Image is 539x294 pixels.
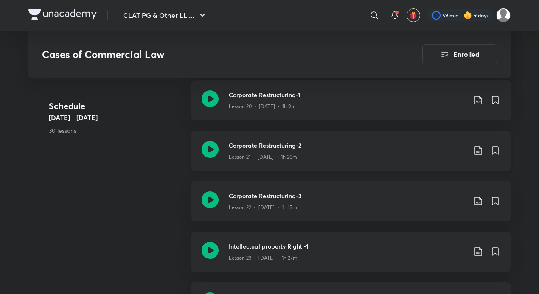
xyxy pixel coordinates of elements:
button: Enrolled [422,44,497,64]
h3: Corporate Restructuring-1 [229,90,466,99]
h4: Schedule [49,100,185,112]
img: streak [463,11,472,20]
img: avatar [410,11,417,19]
a: Corporate Restructuring-3Lesson 22 • [DATE] • 1h 15m [191,181,511,232]
button: avatar [407,8,420,22]
h3: Cases of Commercial Law [42,48,374,61]
h3: Corporate Restructuring-2 [229,141,466,150]
a: Intellectual property Right -1Lesson 23 • [DATE] • 1h 27m [191,232,511,282]
h3: Corporate Restructuring-3 [229,191,466,200]
a: Corporate Restructuring-1Lesson 20 • [DATE] • 1h 9m [191,80,511,131]
h3: Intellectual property Right -1 [229,242,466,251]
a: Company Logo [28,9,97,22]
p: Lesson 22 • [DATE] • 1h 15m [229,204,297,211]
p: 30 lessons [49,126,185,135]
p: Lesson 20 • [DATE] • 1h 9m [229,103,296,110]
p: Lesson 23 • [DATE] • 1h 27m [229,254,298,262]
img: Adithyan [496,8,511,22]
h5: [DATE] - [DATE] [49,112,185,123]
button: CLAT PG & Other LL ... [118,7,213,24]
a: Corporate Restructuring-2Lesson 21 • [DATE] • 1h 20m [191,131,511,181]
p: Lesson 21 • [DATE] • 1h 20m [229,153,297,161]
img: Company Logo [28,9,97,20]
